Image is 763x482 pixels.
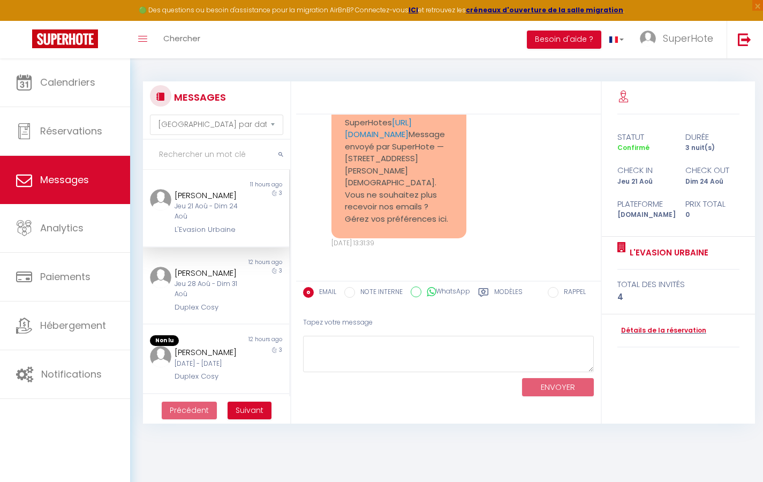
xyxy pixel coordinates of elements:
[279,189,282,197] span: 3
[466,5,623,14] a: créneaux d'ouverture de la salle migration
[626,246,708,259] a: L'Evasion Urbaine
[170,405,209,416] span: Précédent
[41,367,102,381] span: Notifications
[40,76,95,89] span: Calendriers
[236,405,263,416] span: Suivant
[345,117,412,140] a: [URL][DOMAIN_NAME]
[678,177,746,187] div: Dim 24 Aoû
[678,143,746,153] div: 3 nuit(s)
[175,279,246,299] div: Jeu 28 Aoû - Dim 31 Aoû
[558,287,586,299] label: RAPPEL
[150,189,171,210] img: ...
[303,310,594,336] div: Tapez votre message
[314,287,336,299] label: EMAIL
[527,31,601,49] button: Besoin d'aide ?
[155,21,208,58] a: Chercher
[617,143,649,152] span: Confirmé
[175,302,246,313] div: Duplex Cosy
[40,173,89,186] span: Messages
[40,319,106,332] span: Hébergement
[150,335,179,346] span: Non lu
[678,210,746,220] div: 0
[355,287,403,299] label: NOTE INTERNE
[32,29,98,48] img: Super Booking
[331,238,466,248] div: [DATE] 13:31:39
[175,201,246,222] div: Jeu 21 Aoû - Dim 24 Aoû
[162,402,217,420] button: Previous
[175,267,246,280] div: [PERSON_NAME]
[279,346,282,354] span: 3
[40,270,90,283] span: Paiements
[522,378,594,397] button: ENVOYER
[610,210,678,220] div: [DOMAIN_NAME]
[610,164,678,177] div: check in
[663,32,713,45] span: SuperHote
[617,291,740,304] div: 4
[216,180,289,189] div: 11 hours ago
[216,335,289,346] div: 12 hours ago
[640,31,656,47] img: ...
[40,221,84,235] span: Analytics
[421,287,470,298] label: WhatsApp
[9,4,41,36] button: Ouvrir le widget de chat LiveChat
[738,33,751,46] img: logout
[175,371,246,382] div: Duplex Cosy
[494,287,523,300] label: Modèles
[632,21,727,58] a: ... SuperHote
[610,131,678,144] div: statut
[171,85,226,109] h3: MESSAGES
[175,346,246,359] div: [PERSON_NAME]
[610,198,678,210] div: Plateforme
[678,164,746,177] div: check out
[143,140,290,170] input: Rechercher un mot clé
[617,326,706,336] a: Détails de la réservation
[175,359,246,369] div: [DATE] - [DATE]
[175,189,246,202] div: [PERSON_NAME]
[610,177,678,187] div: Jeu 21 Aoû
[678,131,746,144] div: durée
[175,224,246,235] div: L'Evasion Urbaine
[150,346,171,367] img: ...
[409,5,418,14] a: ICI
[279,267,282,275] span: 3
[40,124,102,138] span: Réservations
[228,402,271,420] button: Next
[678,198,746,210] div: Prix total
[163,33,200,44] span: Chercher
[617,278,740,291] div: total des invités
[150,267,171,288] img: ...
[216,258,289,267] div: 12 hours ago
